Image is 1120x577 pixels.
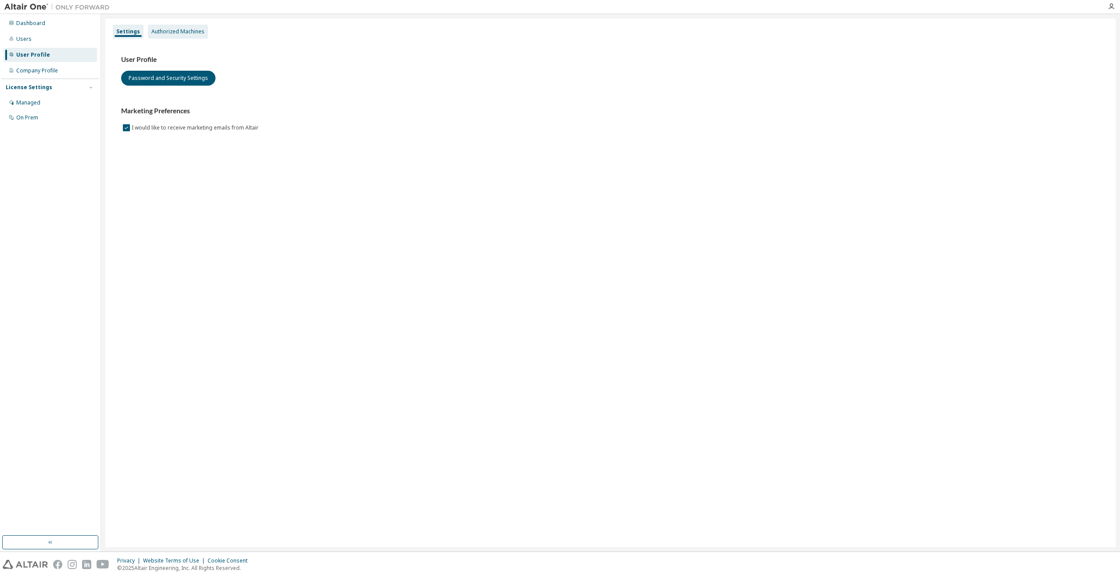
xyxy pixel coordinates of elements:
h3: User Profile [121,55,1100,64]
div: Users [16,36,32,43]
h3: Marketing Preferences [121,107,1100,115]
div: Dashboard [16,20,45,27]
div: Cookie Consent [208,557,253,564]
img: instagram.svg [68,560,77,569]
div: Authorized Machines [151,28,205,35]
p: © 2025 Altair Engineering, Inc. All Rights Reserved. [117,564,253,572]
div: Company Profile [16,67,58,74]
button: Password and Security Settings [121,71,215,86]
div: User Profile [16,51,50,58]
img: youtube.svg [97,560,109,569]
label: I would like to receive marketing emails from Altair [132,123,260,133]
div: Privacy [117,557,143,564]
div: Settings [116,28,140,35]
img: facebook.svg [53,560,62,569]
img: linkedin.svg [82,560,91,569]
img: altair_logo.svg [3,560,48,569]
div: On Prem [16,114,38,121]
img: Altair One [4,3,114,11]
div: Website Terms of Use [143,557,208,564]
div: Managed [16,99,40,106]
div: License Settings [6,84,52,91]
